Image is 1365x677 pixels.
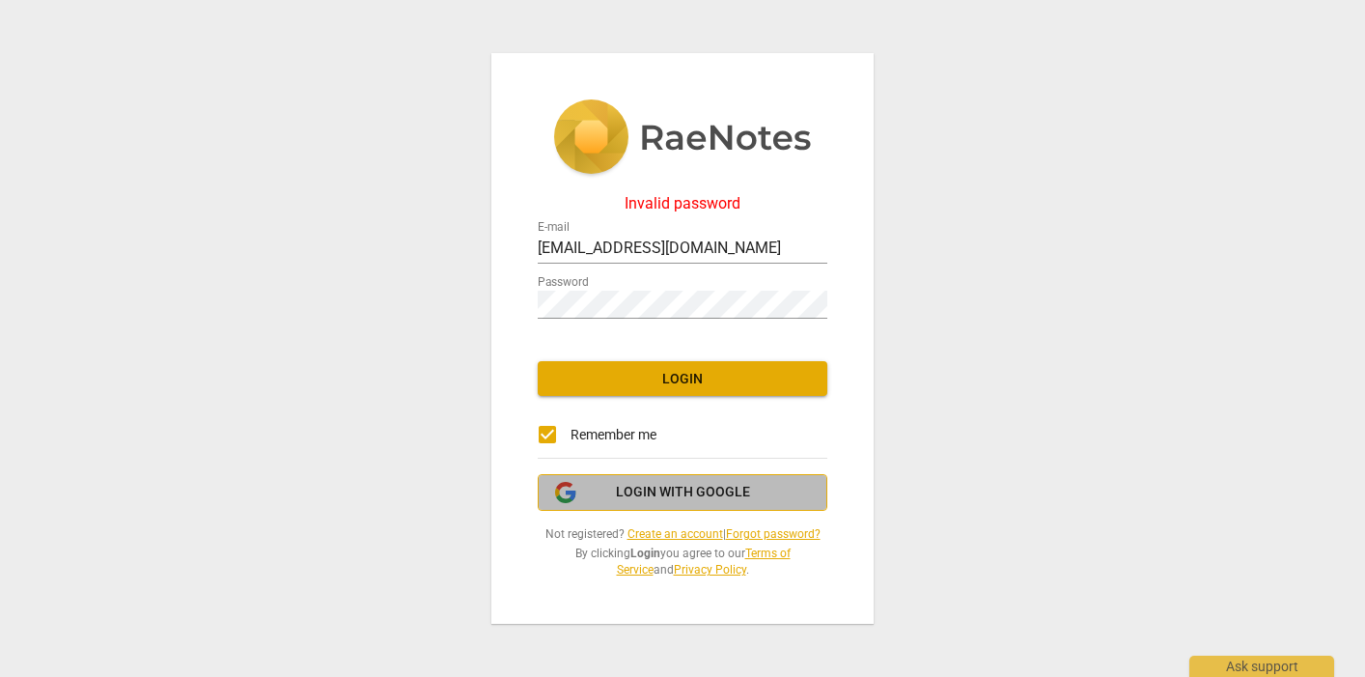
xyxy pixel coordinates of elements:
label: Password [538,277,589,289]
label: E-mail [538,222,570,234]
a: Forgot password? [726,527,821,541]
img: 5ac2273c67554f335776073100b6d88f.svg [553,99,812,179]
a: Create an account [627,527,723,541]
b: Login [630,547,660,560]
button: Login with Google [538,474,827,511]
button: Login [538,361,827,396]
span: By clicking you agree to our and . [538,546,827,578]
div: Ask support [1189,656,1334,677]
a: Privacy Policy [674,563,746,577]
div: Invalid password [538,195,827,212]
span: Login [553,370,812,389]
a: Terms of Service [617,547,791,577]
span: Login with Google [616,483,750,502]
span: Not registered? | [538,526,827,543]
span: Remember me [571,425,656,445]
